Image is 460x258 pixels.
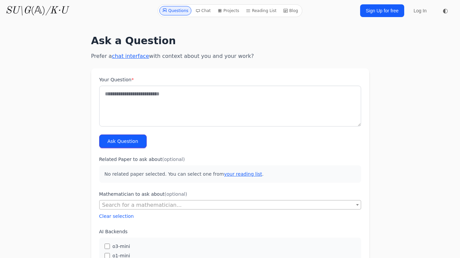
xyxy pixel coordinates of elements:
[112,53,149,59] a: chat interface
[443,8,448,14] span: ◐
[99,165,361,183] p: No related paper selected. You can select one from .
[243,6,279,15] a: Reading List
[100,200,361,210] span: Search for a mathematician...
[91,52,369,60] p: Prefer a with context about you and your work?
[159,6,191,15] a: Questions
[99,213,134,220] button: Clear selection
[165,191,187,197] span: (optional)
[5,6,31,16] i: SU\G
[99,76,361,83] label: Your Question
[99,156,361,163] label: Related Paper to ask about
[102,202,182,208] span: Search for a mathematician...
[215,6,242,15] a: Projects
[99,228,361,235] label: AI Backends
[5,5,68,17] a: SU\G(𝔸)/K·U
[99,135,147,148] button: Ask Question
[224,171,262,177] a: your reading list
[91,35,369,47] h1: Ask a Question
[113,243,130,250] label: o3-mini
[99,200,361,209] span: Search for a mathematician...
[193,6,213,15] a: Chat
[360,4,404,17] a: Sign Up for free
[45,6,68,16] i: /K·U
[410,5,431,17] a: Log In
[162,157,185,162] span: (optional)
[281,6,301,15] a: Blog
[439,4,452,17] button: ◐
[99,191,361,197] label: Mathematician to ask about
